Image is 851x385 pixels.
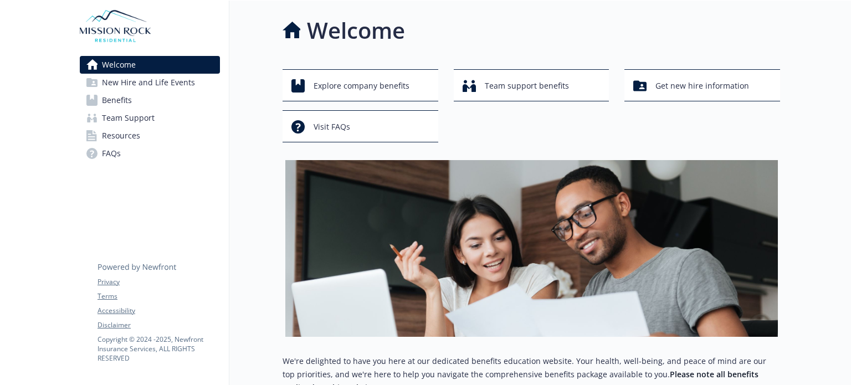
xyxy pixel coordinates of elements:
[98,306,219,316] a: Accessibility
[80,109,220,127] a: Team Support
[102,56,136,74] span: Welcome
[314,75,409,96] span: Explore company benefits
[102,91,132,109] span: Benefits
[98,335,219,363] p: Copyright © 2024 - 2025 , Newfront Insurance Services, ALL RIGHTS RESERVED
[283,69,438,101] button: Explore company benefits
[102,145,121,162] span: FAQs
[285,160,778,337] img: overview page banner
[283,110,438,142] button: Visit FAQs
[485,75,569,96] span: Team support benefits
[80,145,220,162] a: FAQs
[102,109,155,127] span: Team Support
[98,320,219,330] a: Disclaimer
[314,116,350,137] span: Visit FAQs
[80,56,220,74] a: Welcome
[80,91,220,109] a: Benefits
[98,277,219,287] a: Privacy
[102,127,140,145] span: Resources
[98,291,219,301] a: Terms
[624,69,780,101] button: Get new hire information
[80,74,220,91] a: New Hire and Life Events
[454,69,609,101] button: Team support benefits
[102,74,195,91] span: New Hire and Life Events
[80,127,220,145] a: Resources
[307,14,405,47] h1: Welcome
[655,75,749,96] span: Get new hire information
